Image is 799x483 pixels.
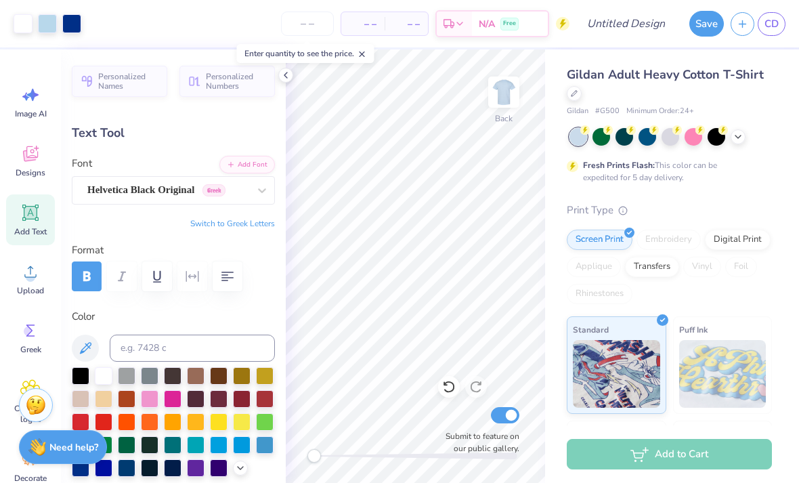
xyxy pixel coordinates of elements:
span: Personalized Numbers [206,72,267,91]
img: Back [490,79,517,106]
input: e.g. 7428 c [110,335,275,362]
span: Puff Ink [679,322,708,337]
span: # G500 [595,106,620,117]
button: Switch to Greek Letters [190,218,275,229]
div: Transfers [625,257,679,277]
label: Format [72,243,275,258]
span: – – [349,17,376,31]
img: Standard [573,340,660,408]
div: Rhinestones [567,284,632,304]
button: Personalized Numbers [179,66,275,97]
span: – – [393,17,420,31]
span: Minimum Order: 24 + [626,106,694,117]
span: Image AI [15,108,47,119]
div: Foil [725,257,757,277]
span: CD [764,16,779,32]
span: Greek [20,344,41,355]
button: Save [689,11,724,37]
a: CD [758,12,785,36]
div: Vinyl [683,257,721,277]
span: N/A [479,17,495,31]
span: Add Text [14,226,47,237]
div: Print Type [567,203,772,218]
span: Standard [573,322,609,337]
input: Untitled Design [576,10,676,37]
div: Back [495,112,513,125]
div: Applique [567,257,621,277]
span: Gildan [567,106,588,117]
label: Font [72,156,92,171]
button: Personalized Names [72,66,167,97]
strong: Fresh Prints Flash: [583,160,655,171]
span: Clipart & logos [8,403,53,425]
div: Embroidery [636,230,701,250]
div: Screen Print [567,230,632,250]
button: Add Font [219,156,275,173]
img: Puff Ink [679,340,766,408]
strong: Need help? [49,441,98,454]
div: Accessibility label [307,449,321,463]
span: Personalized Names [98,72,159,91]
label: Submit to feature on our public gallery. [438,430,519,455]
span: Designs [16,167,45,178]
span: Upload [17,285,44,296]
div: Text Tool [72,124,275,142]
label: Color [72,309,275,324]
div: This color can be expedited for 5 day delivery. [583,159,750,184]
div: Enter quantity to see the price. [237,44,374,63]
span: Free [503,19,516,28]
span: Gildan Adult Heavy Cotton T-Shirt [567,66,764,83]
input: – – [281,12,334,36]
div: Digital Print [705,230,771,250]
